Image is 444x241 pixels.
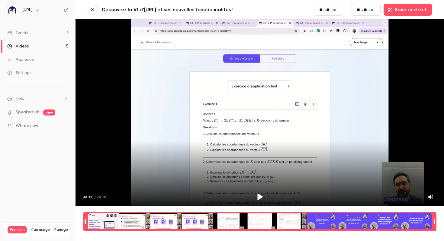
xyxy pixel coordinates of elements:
[53,227,68,232] a: Manage
[346,6,349,13] span: -
[7,57,34,63] div: Audience
[432,213,436,231] div: Time range seconds end time
[88,213,432,230] div: Time range selector
[357,6,362,13] input: minutes
[83,194,107,199] div: 00:00
[8,226,27,233] span: Premium
[16,96,24,102] span: Help
[384,4,432,16] button: Save and exit
[22,7,32,13] h6: [URL]
[43,109,55,116] span: new
[16,123,38,129] span: What's new
[369,7,370,13] span: .
[326,6,331,13] input: seconds
[7,96,68,102] li: help-dropdown-opener
[319,6,324,13] input: minutes
[7,70,31,76] div: Settings
[253,190,267,204] button: Play
[332,7,333,13] span: .
[364,6,368,13] input: seconds
[362,7,363,13] span: :
[94,194,96,199] span: /
[97,194,107,199] span: 24:35
[83,194,93,199] span: 00:00
[371,7,375,13] input: milliseconds
[425,191,437,203] button: Mute
[102,6,247,13] a: Découvrez la V1 d’[URL] et ses nouvelles fonctionnalités !
[352,4,381,16] fieldset: 24:35.00
[83,213,87,231] div: Time range seconds start time
[31,227,50,232] span: Plan usage
[8,5,17,15] img: Ed.ai
[7,43,29,49] div: Videos
[314,4,343,16] fieldset: 00:00.00
[325,7,326,13] span: :
[76,19,444,206] section: Video player
[16,109,40,116] a: SpeakerHub
[333,7,338,13] input: milliseconds
[7,30,28,36] div: Events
